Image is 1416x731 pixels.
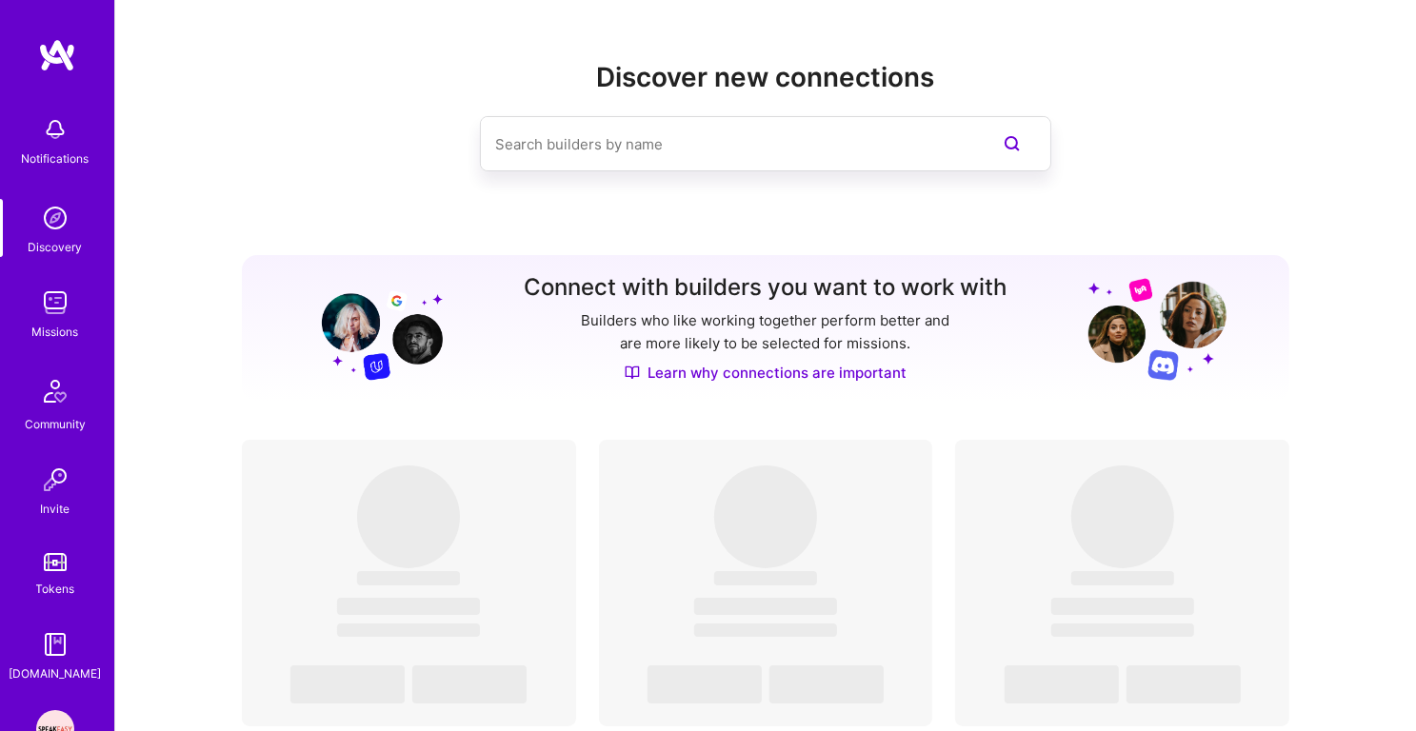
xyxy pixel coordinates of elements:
[290,665,405,703] span: ‌
[36,579,75,599] div: Tokens
[648,665,762,703] span: ‌
[36,461,74,499] img: Invite
[337,623,480,637] span: ‌
[337,598,480,615] span: ‌
[578,309,954,355] p: Builders who like working together perform better and are more likely to be selected for missions.
[10,663,102,683] div: [DOMAIN_NAME]
[22,148,90,168] div: Notifications
[36,110,74,148] img: bell
[36,284,74,322] img: teamwork
[1088,277,1227,381] img: Grow your network
[1127,665,1241,703] span: ‌
[625,363,907,383] a: Learn why connections are important
[495,120,960,168] input: Search builders by name
[412,665,527,703] span: ‌
[769,665,884,703] span: ‌
[714,571,817,585] span: ‌
[25,414,86,434] div: Community
[305,276,443,381] img: Grow your network
[38,38,76,72] img: logo
[714,465,817,568] span: ‌
[36,625,74,663] img: guide book
[694,623,837,637] span: ‌
[357,571,460,585] span: ‌
[1051,598,1194,615] span: ‌
[32,322,79,342] div: Missions
[1001,132,1024,155] i: icon SearchPurple
[41,499,70,519] div: Invite
[1071,571,1174,585] span: ‌
[32,368,78,414] img: Community
[1005,665,1119,703] span: ‌
[625,365,640,381] img: Discover
[1051,623,1194,637] span: ‌
[357,465,460,568] span: ‌
[525,274,1007,302] h3: Connect with builders you want to work with
[1071,465,1174,568] span: ‌
[694,598,837,615] span: ‌
[242,62,1289,93] h2: Discover new connections
[29,237,83,257] div: Discovery
[44,553,67,571] img: tokens
[36,199,74,237] img: discovery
